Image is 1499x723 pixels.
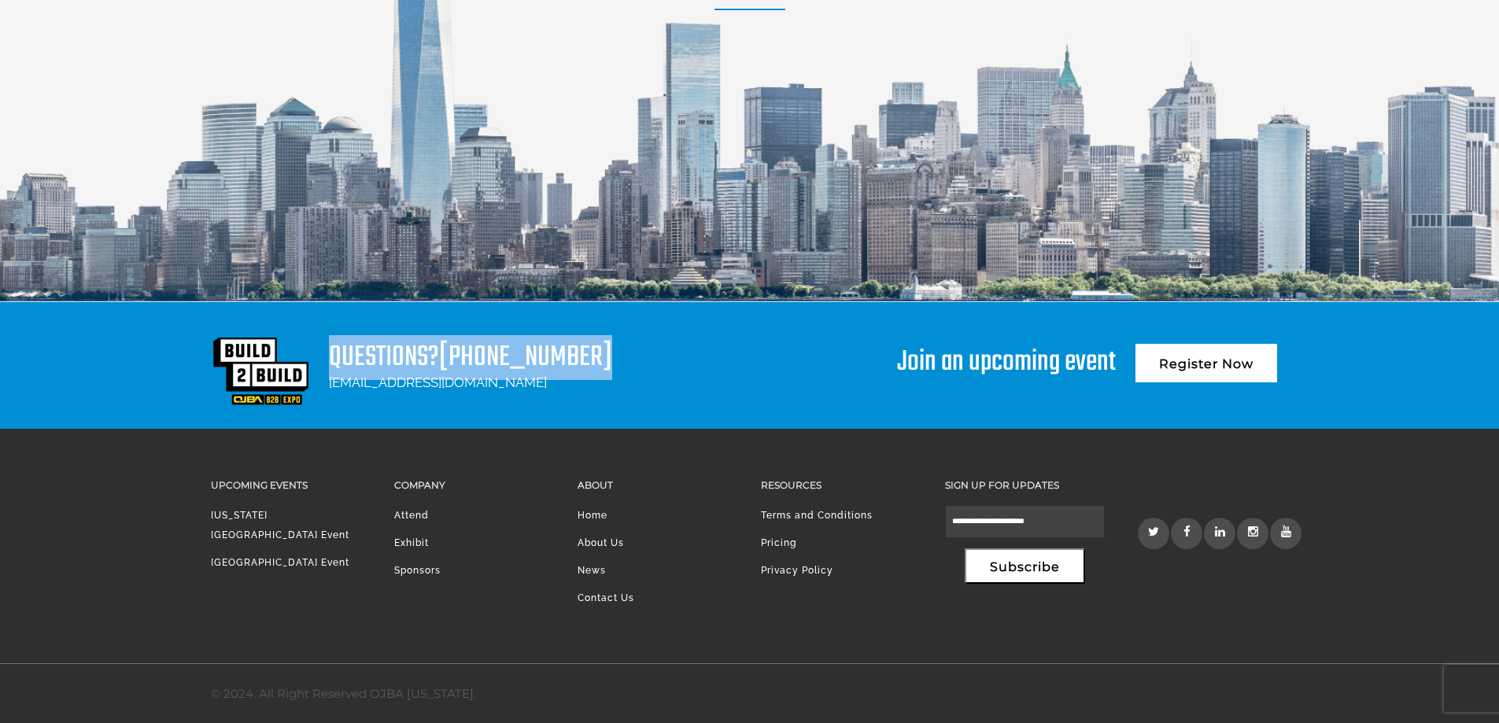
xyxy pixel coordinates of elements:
[329,344,612,371] h1: Questions?
[965,548,1085,584] button: Subscribe
[211,510,349,540] a: [US_STATE][GEOGRAPHIC_DATA] Event
[394,537,429,548] a: Exhibit
[20,238,287,471] textarea: Type your message and click 'Submit'
[394,476,554,494] h3: Company
[578,537,624,548] a: About Us
[82,88,264,109] div: Leave a message
[211,476,371,494] h3: Upcoming Events
[578,592,634,603] a: Contact Us
[761,476,921,494] h3: Resources
[211,684,476,704] div: © 2024. All Right Reserved OJBA [US_STATE].
[329,374,547,390] a: [EMAIL_ADDRESS][DOMAIN_NAME]
[761,537,796,548] a: Pricing
[20,146,287,180] input: Enter your last name
[439,335,612,380] a: [PHONE_NUMBER]
[897,336,1116,377] div: Join an upcoming event
[231,485,286,506] em: Submit
[578,476,737,494] h3: About
[578,510,607,521] a: Home
[394,565,441,576] a: Sponsors
[945,476,1105,494] h3: Sign up for updates
[211,557,349,568] a: [GEOGRAPHIC_DATA] Event
[1135,344,1277,382] a: Register Now
[394,510,429,521] a: Attend
[20,192,287,227] input: Enter your email address
[258,8,296,46] div: Minimize live chat window
[578,565,606,576] a: News
[761,565,833,576] a: Privacy Policy
[761,510,873,521] a: Terms and Conditions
